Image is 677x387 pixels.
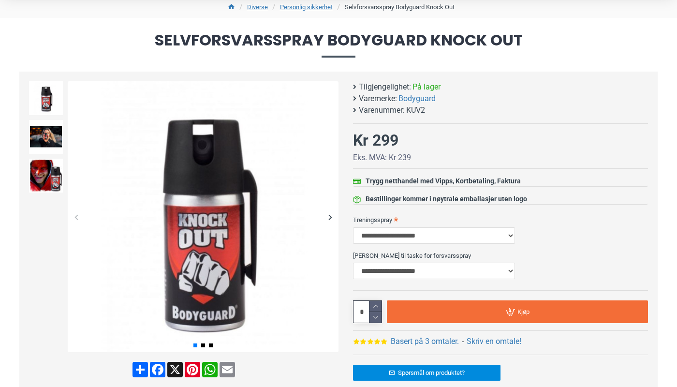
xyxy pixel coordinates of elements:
img: Forsvarsspray - Lovlig Pepperspray - SpyGadgets.no [29,159,63,193]
a: X [166,362,184,377]
span: Selvforsvarsspray Bodyguard Knock Out [19,32,658,57]
div: Next slide [322,208,338,225]
a: Personlig sikkerhet [280,2,333,12]
b: Varemerke: [359,93,397,104]
label: Treningsspray [353,212,648,227]
div: Trygg netthandel med Vipps, Kortbetaling, Faktura [366,176,521,186]
b: Varenummer: [359,104,405,116]
a: Email [219,362,236,377]
a: Diverse [247,2,268,12]
div: Previous slide [68,208,85,225]
img: Forsvarsspray - Lovlig Pepperspray - SpyGadgets.no [29,120,63,154]
span: Go to slide 2 [201,343,205,347]
a: Bodyguard [398,93,436,104]
b: - [462,337,464,346]
a: Pinterest [184,362,201,377]
span: Kjøp [517,309,530,315]
span: Go to slide 1 [193,343,197,347]
span: KUV2 [406,104,425,116]
b: Tilgjengelighet: [359,81,411,93]
img: Forsvarsspray - Lovlig Pepperspray - SpyGadgets.no [68,81,338,352]
div: Kr 299 [353,129,398,152]
a: Facebook [149,362,166,377]
a: WhatsApp [201,362,219,377]
span: Go to slide 3 [209,343,213,347]
a: Share [132,362,149,377]
span: På lager [412,81,441,93]
a: Skriv en omtale! [467,336,521,347]
a: Spørsmål om produktet? [353,365,500,381]
div: Bestillinger kommer i nøytrale emballasjer uten logo [366,194,527,204]
img: Forsvarsspray - Lovlig Pepperspray - SpyGadgets.no [29,81,63,115]
label: [PERSON_NAME] til taske for forsvarsspray [353,248,648,263]
a: Basert på 3 omtaler. [391,336,459,347]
